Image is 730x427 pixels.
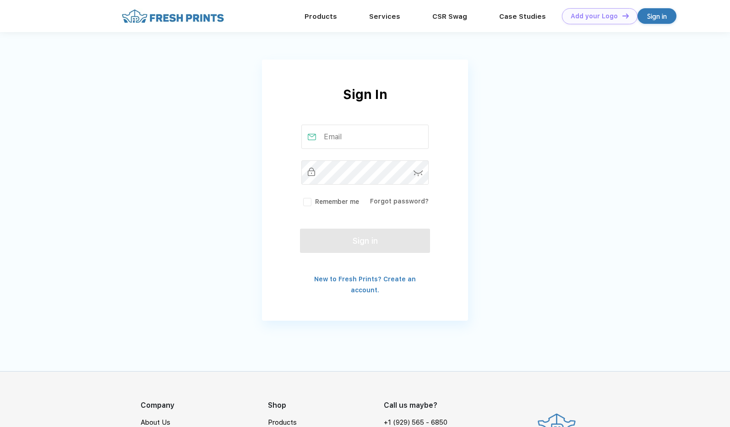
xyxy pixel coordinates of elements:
img: password-icon.svg [414,170,423,176]
img: password_inactive.svg [308,168,315,176]
img: fo%20logo%202.webp [119,8,227,24]
div: Sign In [262,85,468,125]
a: Products [305,12,337,21]
a: Sign in [637,8,676,24]
div: Shop [268,400,384,411]
div: Add your Logo [571,12,618,20]
button: Sign in [300,229,430,253]
a: Products [268,418,297,427]
a: Forgot password? [370,197,429,205]
div: Call us maybe? [384,400,453,411]
a: About Us [141,418,170,427]
img: DT [622,13,629,18]
div: Sign in [647,11,667,22]
input: Email [301,125,429,149]
label: Remember me [301,197,359,207]
a: New to Fresh Prints? Create an account. [314,275,416,294]
div: Company [141,400,268,411]
img: email_active.svg [308,134,316,140]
